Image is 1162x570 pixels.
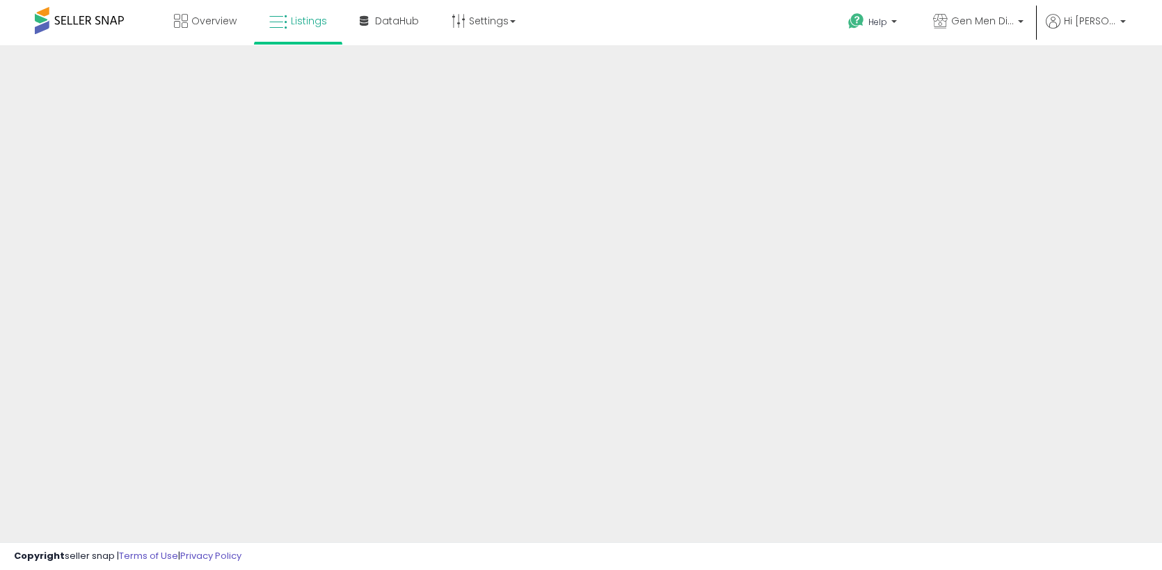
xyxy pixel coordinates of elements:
span: Hi [PERSON_NAME] [1064,14,1116,28]
a: Terms of Use [119,549,178,562]
span: DataHub [375,14,419,28]
span: Gen Men Distributor [951,14,1014,28]
span: Help [868,16,887,28]
a: Privacy Policy [180,549,241,562]
a: Help [837,2,911,45]
div: seller snap | | [14,550,241,563]
a: Hi [PERSON_NAME] [1046,14,1126,45]
strong: Copyright [14,549,65,562]
span: Overview [191,14,237,28]
i: Get Help [847,13,865,30]
span: Listings [291,14,327,28]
